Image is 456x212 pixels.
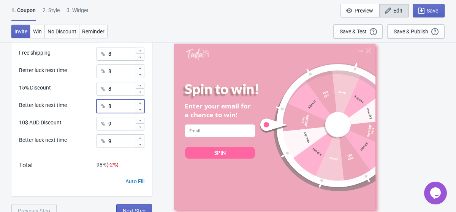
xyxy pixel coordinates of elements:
div: Better luck next time [19,136,67,144]
div: 3. Widget [66,6,89,20]
div: Save & Publish [394,28,428,35]
div: Save & Test [340,28,367,35]
span: Save [427,8,438,14]
div: Spin to win! [185,81,269,97]
div: 10$ AUD Discount [19,119,62,127]
div: Better luck next time [19,66,67,74]
button: Invite [11,25,30,38]
div: % [101,102,105,111]
button: Save & Publish [387,24,445,39]
div: % [101,49,105,58]
div: Better luck next time [19,101,67,109]
div: % [101,84,105,93]
div: Quit [358,49,363,53]
img: Tada Shopify App - Exit Intent, Spin to Win Popups, Newsletter Discount Gift Game [186,48,209,61]
button: Preview [340,4,380,17]
div: Free shipping [19,49,51,57]
div: Auto Fill [125,177,144,185]
div: % [101,67,105,76]
div: 1. Coupon [11,6,36,21]
span: (- 2 %) [106,162,119,168]
span: Win [33,28,42,35]
iframe: chat widget [424,182,448,204]
div: % [101,137,105,146]
input: Email [185,124,255,137]
span: No Discount [47,28,76,35]
div: Enter your email for a chance to win! [185,102,255,119]
span: Invite [14,28,27,35]
span: 98 % [97,162,119,168]
div: 2 . Style [43,6,60,20]
div: % [101,119,105,128]
button: Save & Test [333,24,383,39]
input: Chance [108,47,135,61]
input: Chance [108,82,135,96]
input: Chance [108,99,135,113]
div: Total [19,161,33,170]
input: Chance [108,134,135,148]
a: Tada Shopify App - Exit Intent, Spin to Win Popups, Newsletter Discount Gift Game [186,48,209,61]
button: Win [30,25,45,38]
span: Preview [355,8,373,14]
button: No Discount [44,25,79,38]
span: Reminder [82,28,104,35]
div: 15% Discount [19,84,51,92]
button: Save [413,4,445,17]
div: SPIN [214,149,226,156]
span: Edit [393,8,402,14]
button: Reminder [79,25,108,38]
input: Chance [108,117,135,130]
input: Chance [108,64,135,78]
button: Edit [379,4,409,17]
